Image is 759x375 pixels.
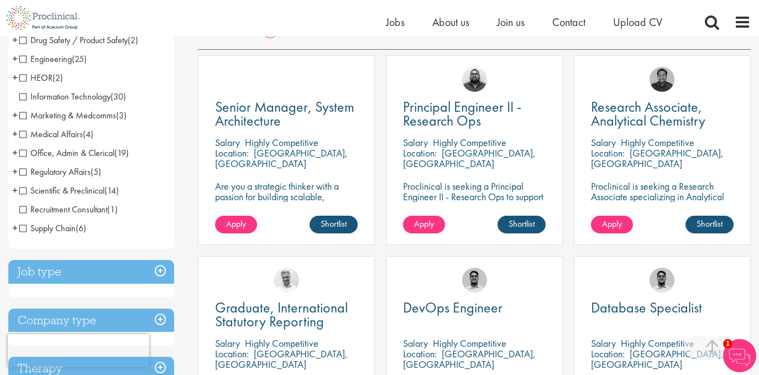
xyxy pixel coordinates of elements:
[245,136,318,149] p: Highly Competitive
[19,222,76,234] span: Supply Chain
[19,222,86,234] span: Supply Chain
[215,147,249,159] span: Location:
[8,309,174,332] h3: Company type
[386,15,405,29] a: Jobs
[621,136,694,149] p: Highly Competitive
[403,298,502,317] span: DevOps Engineer
[19,34,128,46] span: Drug Safety / Product Safety
[497,15,525,29] span: Join us
[72,53,87,65] span: (25)
[19,185,119,196] span: Scientific & Preclinical
[591,337,616,350] span: Salary
[591,100,734,128] a: Research Associate, Analytical Chemistry
[8,334,149,367] iframe: reCAPTCHA
[462,268,487,293] img: Timothy Deschamps
[432,15,469,29] a: About us
[116,110,127,121] span: (3)
[245,337,318,350] p: Highly Competitive
[19,204,107,215] span: Recruitment Consultant
[19,72,63,84] span: HEOR
[19,204,118,215] span: Recruitment Consultant
[591,216,633,233] a: Apply
[19,53,87,65] span: Engineering
[613,15,662,29] a: Upload CV
[19,147,129,159] span: Office, Admin & Clerical
[8,260,174,284] h3: Job type
[76,222,86,234] span: (6)
[602,218,622,230] span: Apply
[591,136,616,149] span: Salary
[591,301,734,315] a: Database Specialist
[433,337,506,350] p: Highly Competitive
[114,147,129,159] span: (19)
[274,268,299,293] img: Joshua Bye
[215,181,358,212] p: Are you a strategic thinker with a passion for building scalable, modular technology platforms?
[111,91,126,102] span: (30)
[12,182,18,199] span: +
[215,337,240,350] span: Salary
[215,298,348,331] span: Graduate, International Statutory Reporting
[19,128,93,140] span: Medical Affairs
[53,72,63,84] span: (2)
[403,347,437,360] span: Location:
[19,34,138,46] span: Drug Safety / Product Safety
[215,347,249,360] span: Location:
[591,97,705,130] span: Research Associate, Analytical Chemistry
[462,67,487,92] img: Ashley Bennett
[215,301,358,329] a: Graduate, International Statutory Reporting
[403,181,546,233] p: Proclinical is seeking a Principal Engineer II - Research Ops to support external engineering pro...
[12,144,18,161] span: +
[19,110,127,121] span: Marketing & Medcomms
[591,147,625,159] span: Location:
[215,136,240,149] span: Salary
[128,34,138,46] span: (2)
[591,181,734,233] p: Proclinical is seeking a Research Associate specializing in Analytical Chemistry for a contract r...
[19,91,126,102] span: Information Technology
[723,339,732,348] span: 1
[433,136,506,149] p: Highly Competitive
[19,166,91,178] span: Regulatory Affairs
[91,166,101,178] span: (5)
[19,53,72,65] span: Engineering
[403,147,536,170] p: [GEOGRAPHIC_DATA], [GEOGRAPHIC_DATA]
[552,15,585,29] a: Contact
[12,50,18,67] span: +
[19,128,83,140] span: Medical Affairs
[12,69,18,86] span: +
[215,147,348,170] p: [GEOGRAPHIC_DATA], [GEOGRAPHIC_DATA]
[591,298,702,317] span: Database Specialist
[226,218,246,230] span: Apply
[403,97,521,130] span: Principal Engineer II - Research Ops
[104,185,119,196] span: (14)
[650,268,674,293] img: Timothy Deschamps
[12,163,18,180] span: +
[403,337,428,350] span: Salary
[12,220,18,236] span: +
[403,301,546,315] a: DevOps Engineer
[591,347,724,371] p: [GEOGRAPHIC_DATA], [GEOGRAPHIC_DATA]
[403,216,445,233] a: Apply
[215,347,348,371] p: [GEOGRAPHIC_DATA], [GEOGRAPHIC_DATA]
[12,32,18,48] span: +
[83,128,93,140] span: (4)
[107,204,118,215] span: (1)
[310,216,358,233] a: Shortlist
[591,147,724,170] p: [GEOGRAPHIC_DATA], [GEOGRAPHIC_DATA]
[19,110,116,121] span: Marketing & Medcomms
[19,147,114,159] span: Office, Admin & Clerical
[19,166,101,178] span: Regulatory Affairs
[650,67,674,92] a: Mike Raletz
[403,147,437,159] span: Location:
[723,339,756,372] img: Chatbot
[12,126,18,142] span: +
[498,216,546,233] a: Shortlist
[403,136,428,149] span: Salary
[215,216,257,233] a: Apply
